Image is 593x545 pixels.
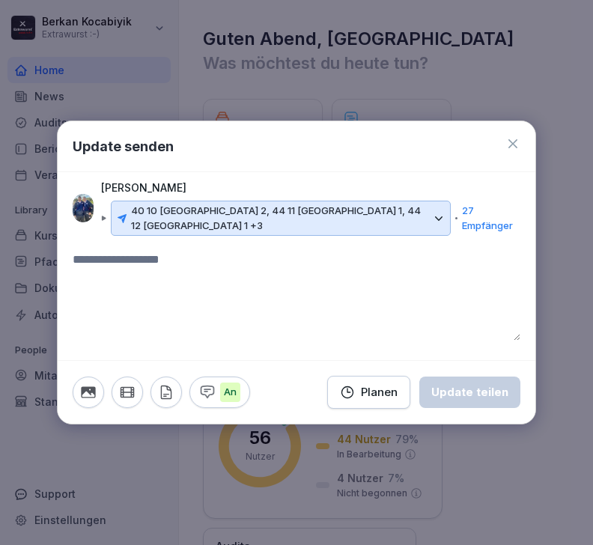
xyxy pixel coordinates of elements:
button: Update teilen [419,377,520,408]
div: Planen [340,384,398,401]
p: An [220,383,240,402]
button: An [189,377,250,408]
button: Planen [327,376,410,409]
p: 27 Empfänger [462,204,513,233]
p: 40 10 [GEOGRAPHIC_DATA] 2, 44 11 [GEOGRAPHIC_DATA] 1, 44 12 [GEOGRAPHIC_DATA] 1 +3 [131,204,429,233]
div: Update teilen [431,384,508,401]
h1: Update senden [73,136,174,156]
p: [PERSON_NAME] [101,180,186,196]
img: nhchg2up3n0usiuq77420vnd.png [73,194,94,222]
